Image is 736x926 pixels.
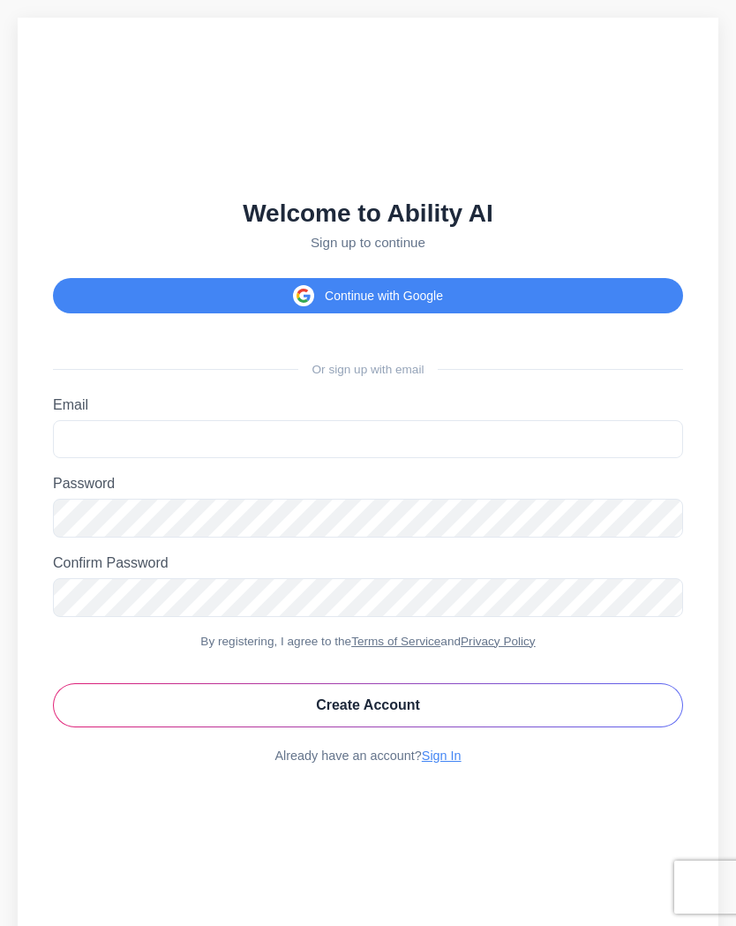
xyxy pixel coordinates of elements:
a: Sign In [422,749,462,763]
div: By registering, I agree to the and [53,635,683,648]
button: Create Account [53,683,683,727]
button: Continue with Google [53,278,683,313]
a: Privacy Policy [461,635,536,648]
label: Email [53,397,683,413]
p: Sign up to continue [53,235,683,250]
div: Already have an account? [53,749,683,763]
div: Or sign up with email [53,363,683,376]
h2: Welcome to Ability AI [53,200,683,228]
label: Password [53,476,683,492]
a: Terms of Service [351,635,440,648]
label: Confirm Password [53,555,683,571]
